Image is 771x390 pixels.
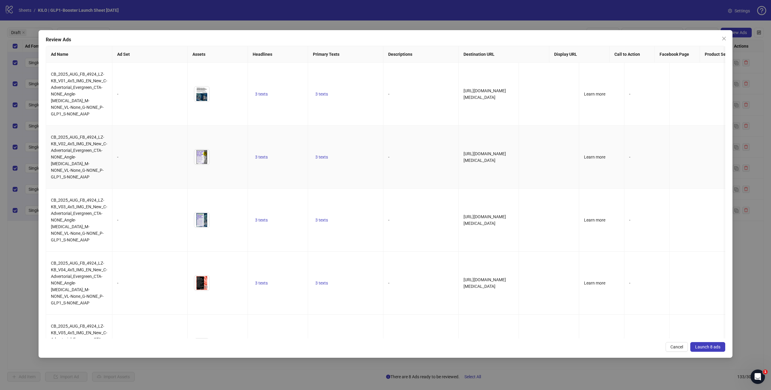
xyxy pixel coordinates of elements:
div: - [629,217,664,223]
th: Product Set ID [700,46,760,63]
span: CB_2025_AUG_FB_4924_LZ-KB_V02_4x5_IMG_EN_New_C-Advertorial_Evergreen_CTA-NONE_Angle-[MEDICAL_DATA... [51,135,107,179]
span: 1 [763,370,768,374]
span: eye [204,96,208,100]
button: Preview [202,94,209,102]
span: 3 texts [255,92,268,96]
span: - [388,92,389,96]
th: Facebook Page [655,46,700,63]
span: CB_2025_AUG_FB_4924_LZ-KB_V05_4x5_IMG_EN_New_C-Advertorial_Evergreen_CTA-NONE_Angle-[MEDICAL_DATA... [51,324,107,368]
span: eye [204,159,208,163]
th: Headlines [248,46,308,63]
img: Asset 1 [194,86,209,102]
button: Preview [202,157,209,165]
button: Launch 8 ads [690,342,725,352]
th: Ad Set [112,46,188,63]
button: 3 texts [313,153,330,161]
span: - [388,155,389,159]
span: 3 texts [315,155,328,159]
img: Asset 1 [194,149,209,165]
button: Preview [202,220,209,228]
span: CB_2025_AUG_FB_4924_LZ-KB_V03_4x5_IMG_EN_New_C-Advertorial_Evergreen_CTA-NONE_Angle-[MEDICAL_DATA... [51,198,107,242]
span: 3 texts [255,155,268,159]
th: Ad Name [46,46,112,63]
th: Call to Action [610,46,655,63]
span: [URL][DOMAIN_NAME][MEDICAL_DATA] [464,151,506,163]
div: - [117,280,183,286]
span: [URL][DOMAIN_NAME][MEDICAL_DATA] [464,88,506,100]
span: 3 texts [255,218,268,222]
span: 3 texts [315,218,328,222]
div: - [117,91,183,97]
span: Learn more [584,281,605,285]
span: [URL][DOMAIN_NAME][MEDICAL_DATA] [464,277,506,289]
span: 3 texts [315,92,328,96]
span: eye [204,285,208,289]
button: Preview [202,283,209,291]
span: CB_2025_AUG_FB_4924_LZ-KB_V01_4x5_IMG_EN_New_C-Advertorial_Evergreen_CTA-NONE_Angle-[MEDICAL_DATA... [51,72,107,116]
span: eye [204,222,208,226]
button: 3 texts [313,216,330,224]
img: Asset 1 [194,212,209,228]
button: Close [719,34,729,43]
button: Cancel [666,342,688,352]
button: 3 texts [253,216,270,224]
th: Assets [188,46,248,63]
span: - [388,281,389,285]
th: Primary Texts [308,46,383,63]
span: Launch 8 ads [695,344,720,349]
div: - [629,91,664,97]
button: 3 texts [313,279,330,287]
th: Destination URL [459,46,549,63]
div: Review Ads [46,36,725,43]
span: [URL][DOMAIN_NAME][MEDICAL_DATA] [464,214,506,226]
span: 3 texts [315,281,328,285]
th: Display URL [549,46,610,63]
span: CB_2025_AUG_FB_4924_LZ-KB_V04_4x5_IMG_EN_New_C-Advertorial_Evergreen_CTA-NONE_Angle-[MEDICAL_DATA... [51,261,107,305]
th: Descriptions [383,46,459,63]
div: - [629,280,664,286]
span: Learn more [584,218,605,222]
button: 3 texts [253,90,270,98]
div: - [117,217,183,223]
div: - [117,154,183,160]
span: Cancel [670,344,683,349]
span: 3 texts [255,281,268,285]
div: - [629,154,664,160]
span: - [388,218,389,222]
button: 3 texts [253,279,270,287]
button: 3 texts [253,153,270,161]
iframe: Intercom live chat [751,370,765,384]
span: Learn more [584,92,605,96]
button: 3 texts [313,90,330,98]
span: Learn more [584,155,605,159]
span: close [722,36,726,41]
img: Asset 1 [194,275,209,291]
